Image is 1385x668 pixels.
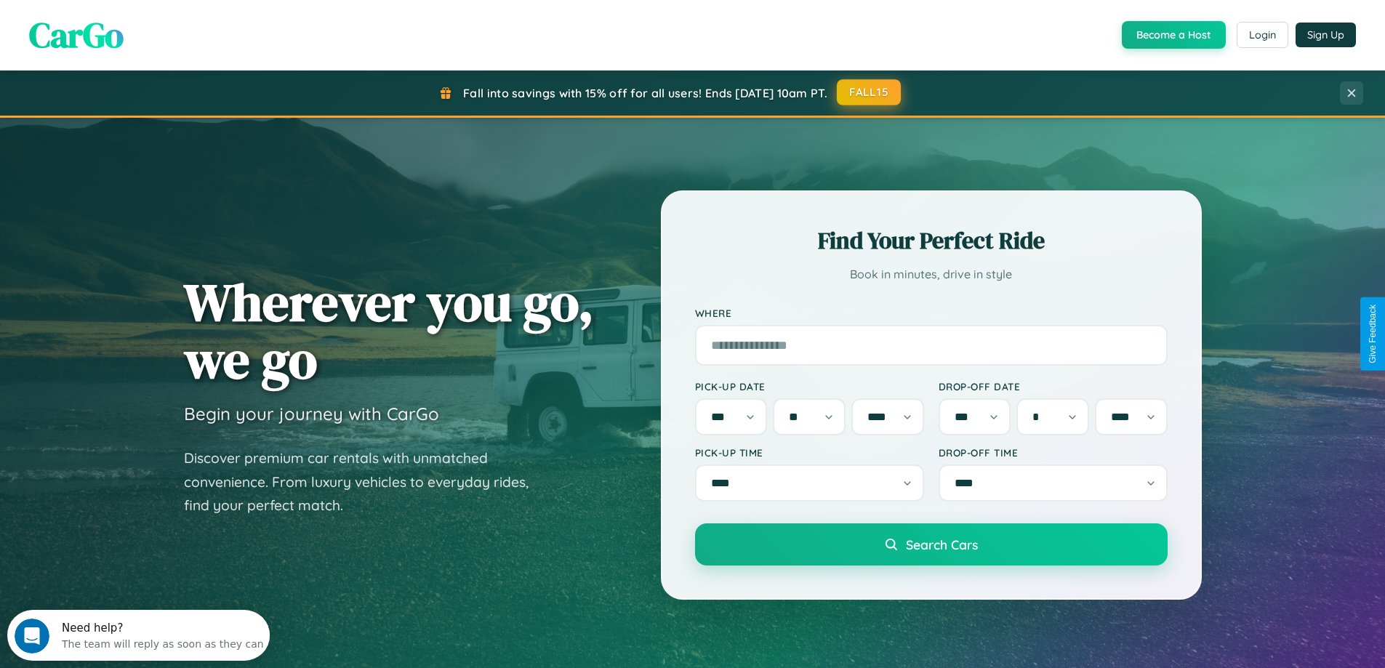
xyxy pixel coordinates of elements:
[695,307,1168,319] label: Where
[1122,21,1226,49] button: Become a Host
[906,536,978,552] span: Search Cars
[1368,305,1378,363] div: Give Feedback
[15,619,49,653] iframe: Intercom live chat
[1237,22,1288,48] button: Login
[7,610,270,661] iframe: Intercom live chat discovery launcher
[695,380,924,393] label: Pick-up Date
[184,273,594,388] h1: Wherever you go, we go
[939,446,1168,459] label: Drop-off Time
[29,11,124,59] span: CarGo
[1296,23,1356,47] button: Sign Up
[55,12,257,24] div: Need help?
[695,225,1168,257] h2: Find Your Perfect Ride
[6,6,270,46] div: Open Intercom Messenger
[55,24,257,39] div: The team will reply as soon as they can
[184,446,547,518] p: Discover premium car rentals with unmatched convenience. From luxury vehicles to everyday rides, ...
[463,86,827,100] span: Fall into savings with 15% off for all users! Ends [DATE] 10am PT.
[695,523,1168,566] button: Search Cars
[939,380,1168,393] label: Drop-off Date
[184,403,439,424] h3: Begin your journey with CarGo
[695,446,924,459] label: Pick-up Time
[837,79,901,105] button: FALL15
[695,264,1168,285] p: Book in minutes, drive in style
